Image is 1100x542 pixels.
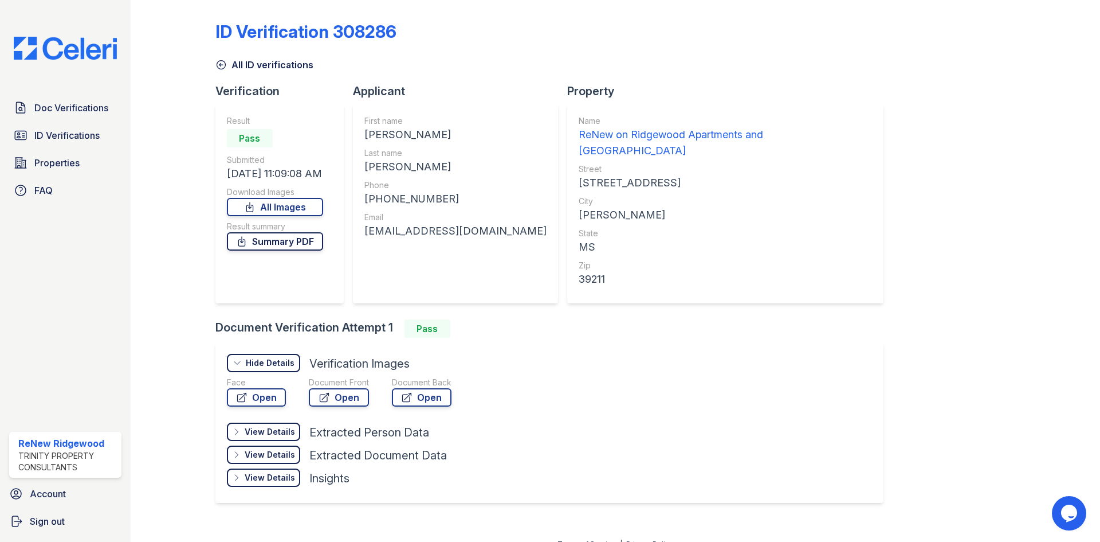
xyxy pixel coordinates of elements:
[579,196,872,207] div: City
[246,357,294,369] div: Hide Details
[579,127,872,159] div: ReNew on Ridgewood Apartments and [GEOGRAPHIC_DATA]
[392,377,451,388] div: Document Back
[227,154,323,166] div: Submitted
[34,128,100,142] span: ID Verifications
[34,184,53,197] span: FAQ
[18,436,117,450] div: ReNew Ridgewood
[227,115,323,127] div: Result
[5,482,126,505] a: Account
[215,58,313,72] a: All ID verifications
[215,319,893,338] div: Document Verification Attempt 1
[579,163,872,175] div: Street
[567,83,893,99] div: Property
[579,271,872,287] div: 39211
[34,156,80,170] span: Properties
[579,115,872,159] a: Name ReNew on Ridgewood Apartments and [GEOGRAPHIC_DATA]
[9,151,121,174] a: Properties
[309,447,447,463] div: Extracted Document Data
[5,510,126,533] a: Sign out
[227,198,323,216] a: All Images
[579,175,872,191] div: [STREET_ADDRESS]
[364,191,547,207] div: [PHONE_NUMBER]
[18,450,117,473] div: Trinity Property Consultants
[34,101,108,115] span: Doc Verifications
[309,356,410,372] div: Verification Images
[30,514,65,528] span: Sign out
[364,159,547,175] div: [PERSON_NAME]
[215,83,353,99] div: Verification
[392,388,451,407] a: Open
[227,388,286,407] a: Open
[215,21,396,42] div: ID Verification 308286
[227,166,323,182] div: [DATE] 11:09:08 AM
[9,96,121,119] a: Doc Verifications
[364,127,547,143] div: [PERSON_NAME]
[364,115,547,127] div: First name
[309,377,369,388] div: Document Front
[404,319,450,338] div: Pass
[309,470,349,486] div: Insights
[579,239,872,255] div: MS
[579,115,872,127] div: Name
[309,424,429,440] div: Extracted Person Data
[227,377,286,388] div: Face
[30,487,66,501] span: Account
[9,124,121,147] a: ID Verifications
[579,207,872,223] div: [PERSON_NAME]
[227,186,323,198] div: Download Images
[9,179,121,202] a: FAQ
[245,426,295,438] div: View Details
[364,180,547,191] div: Phone
[353,83,567,99] div: Applicant
[1052,496,1089,531] iframe: chat widget
[309,388,369,407] a: Open
[227,232,323,251] a: Summary PDF
[245,449,295,461] div: View Details
[579,260,872,271] div: Zip
[579,228,872,239] div: State
[364,147,547,159] div: Last name
[364,212,547,223] div: Email
[5,37,126,60] img: CE_Logo_Blue-a8612792a0a2168367f1c8372b55b34899dd931a85d93a1a3d3e32e68fde9ad4.png
[227,221,323,232] div: Result summary
[364,223,547,239] div: [EMAIL_ADDRESS][DOMAIN_NAME]
[245,472,295,483] div: View Details
[227,129,273,147] div: Pass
